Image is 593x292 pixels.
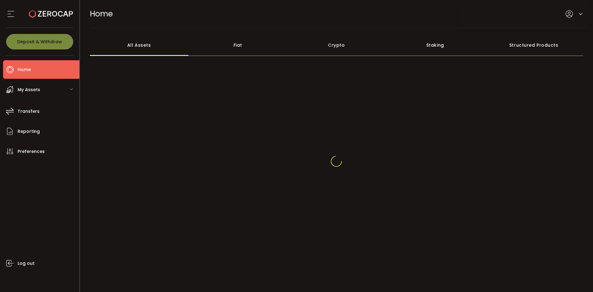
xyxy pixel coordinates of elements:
button: Deposit & Withdraw [6,34,73,49]
span: My Assets [18,85,40,94]
div: All Assets [90,34,189,56]
div: Fiat [188,34,287,56]
div: Crypto [287,34,386,56]
span: Home [90,8,113,19]
span: Home [18,65,31,74]
span: Reporting [18,127,40,136]
span: Log out [18,259,35,268]
span: Preferences [18,147,45,156]
div: Structured Products [485,34,583,56]
span: Transfers [18,107,40,116]
span: Deposit & Withdraw [17,40,62,44]
div: Staking [386,34,485,56]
